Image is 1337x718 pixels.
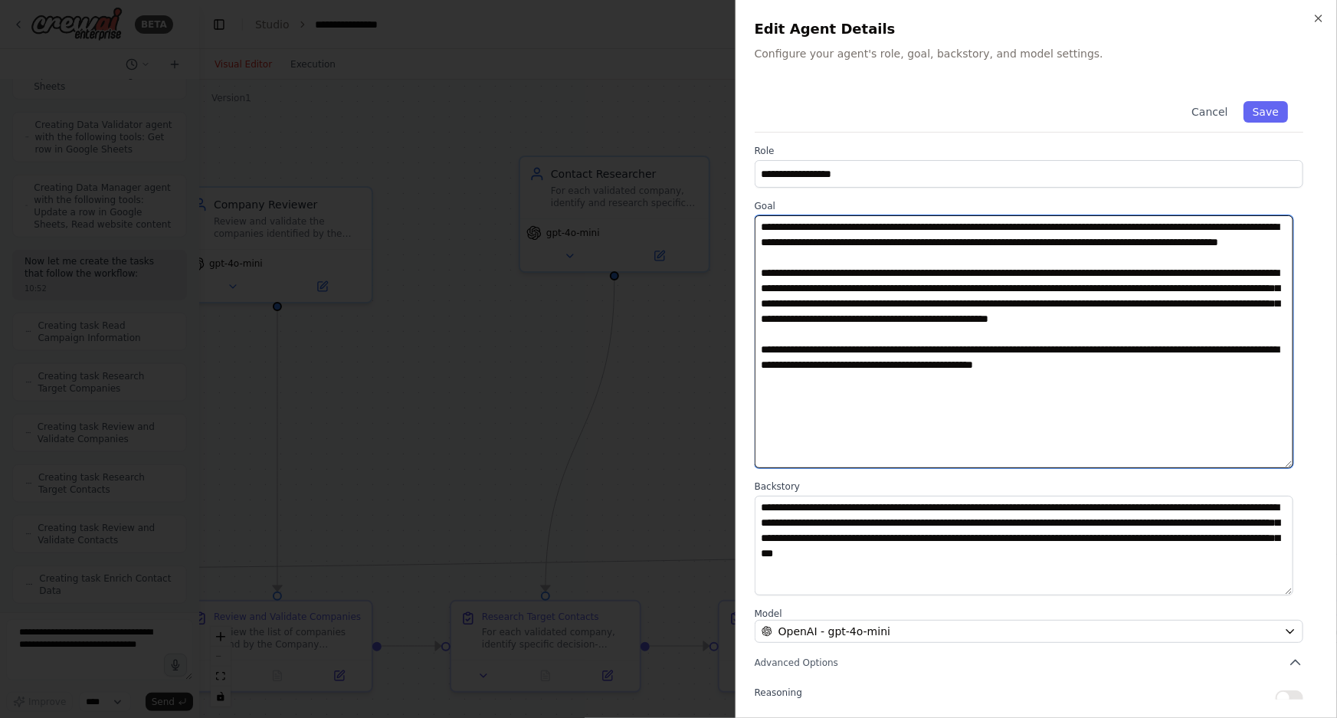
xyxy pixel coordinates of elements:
label: Model [755,608,1303,620]
span: Reasoning [755,687,802,698]
button: OpenAI - gpt-4o-mini [755,620,1303,643]
span: OpenAI - gpt-4o-mini [778,624,890,639]
label: Backstory [755,480,1303,493]
label: Goal [755,200,1303,212]
button: Cancel [1182,101,1237,123]
label: Role [755,145,1303,157]
button: Save [1244,101,1288,123]
span: Advanced Options [755,657,838,669]
p: Configure your agent's role, goal, backstory, and model settings. [755,46,1319,61]
button: Advanced Options [755,655,1303,670]
h2: Edit Agent Details [755,18,1319,40]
